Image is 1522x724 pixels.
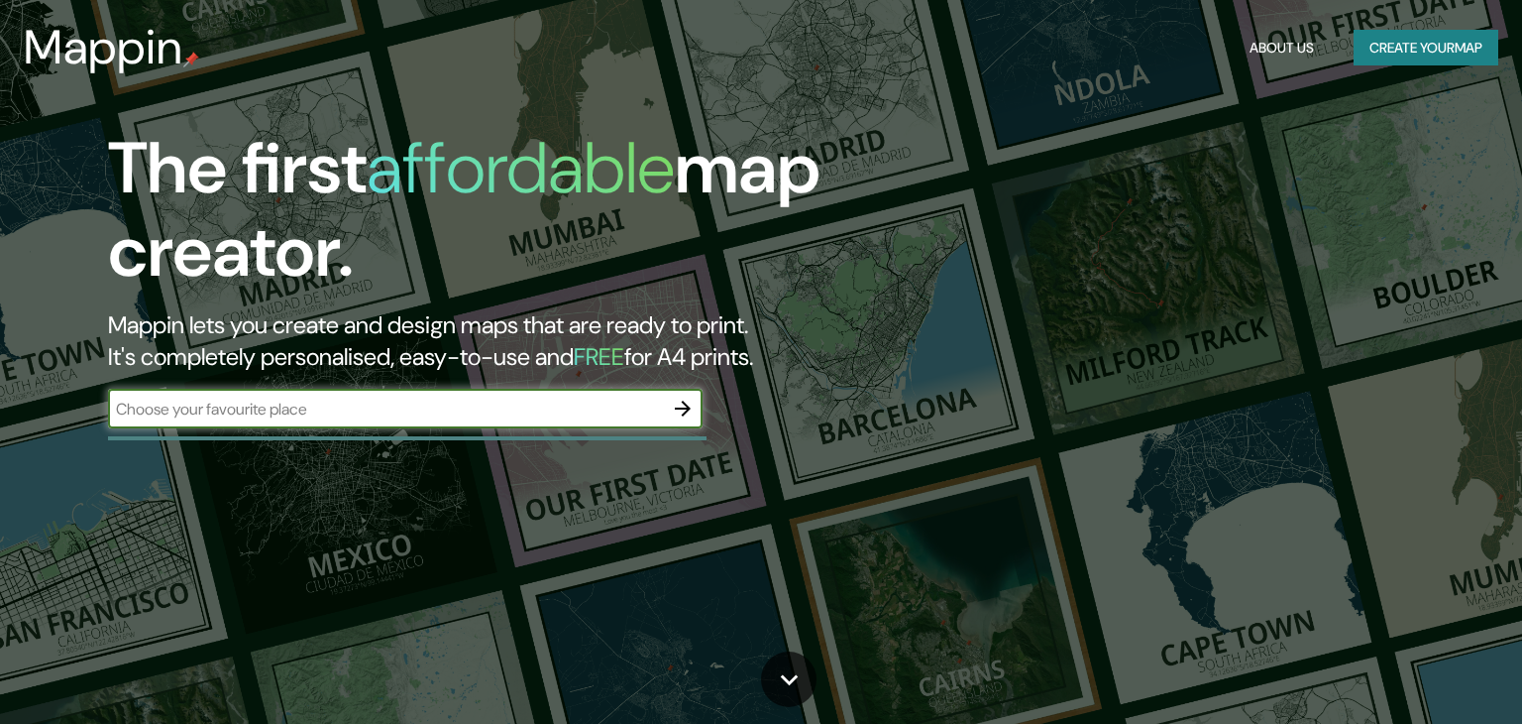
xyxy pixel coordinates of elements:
[574,341,624,372] h5: FREE
[1242,30,1322,66] button: About Us
[1354,30,1498,66] button: Create yourmap
[108,127,869,309] h1: The first map creator.
[108,398,663,421] input: Choose your favourite place
[24,20,183,75] h3: Mappin
[183,52,199,67] img: mappin-pin
[367,122,675,214] h1: affordable
[108,309,869,373] h2: Mappin lets you create and design maps that are ready to print. It's completely personalised, eas...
